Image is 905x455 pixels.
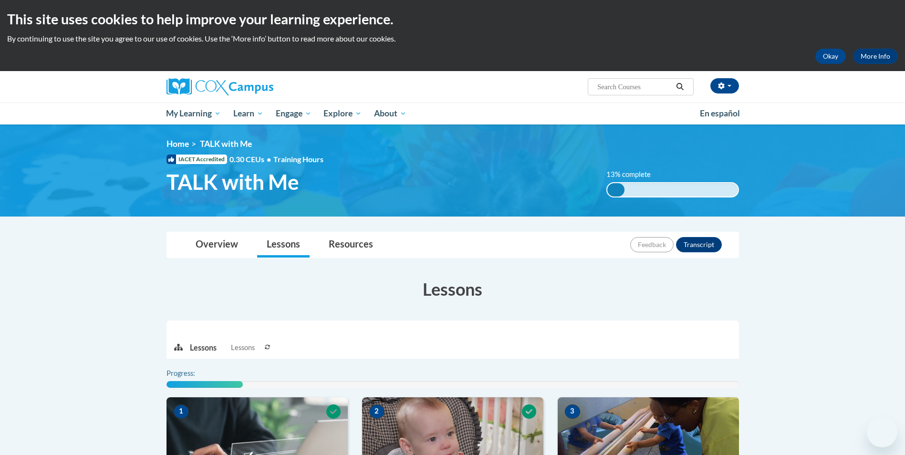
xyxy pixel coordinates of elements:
p: By continuing to use the site you agree to our use of cookies. Use the ‘More info’ button to read... [7,33,898,44]
span: Explore [323,108,362,119]
span: IACET Accredited [166,155,227,164]
a: Explore [317,103,368,124]
div: 13% complete [607,183,624,196]
span: Learn [233,108,263,119]
span: About [374,108,406,119]
label: Progress: [166,368,221,379]
a: More Info [853,49,898,64]
span: 1 [174,404,189,419]
p: Lessons [190,342,217,353]
span: TALK with Me [200,139,252,149]
span: Engage [276,108,312,119]
a: Cox Campus [166,78,348,95]
h2: This site uses cookies to help improve your learning experience. [7,10,898,29]
img: Cox Campus [166,78,273,95]
h3: Lessons [166,277,739,301]
a: Overview [186,232,248,258]
span: My Learning [166,108,221,119]
span: 2 [369,404,385,419]
button: Account Settings [710,78,739,93]
a: Lessons [257,232,310,258]
button: Search [673,81,687,93]
a: Learn [227,103,270,124]
span: 0.30 CEUs [229,154,273,165]
button: Transcript [676,237,722,252]
div: Main menu [152,103,753,124]
span: • [267,155,271,164]
a: Home [166,139,189,149]
iframe: Button to launch messaging window [867,417,897,447]
button: Okay [815,49,846,64]
span: En español [700,108,740,118]
input: Search Courses [596,81,673,93]
a: En español [694,103,746,124]
span: Training Hours [273,155,323,164]
a: Resources [319,232,383,258]
span: 3 [565,404,580,419]
span: Lessons [231,342,255,353]
button: Feedback [630,237,674,252]
span: TALK with Me [166,169,299,195]
a: About [368,103,413,124]
a: My Learning [160,103,228,124]
a: Engage [270,103,318,124]
label: 13% complete [606,169,661,180]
